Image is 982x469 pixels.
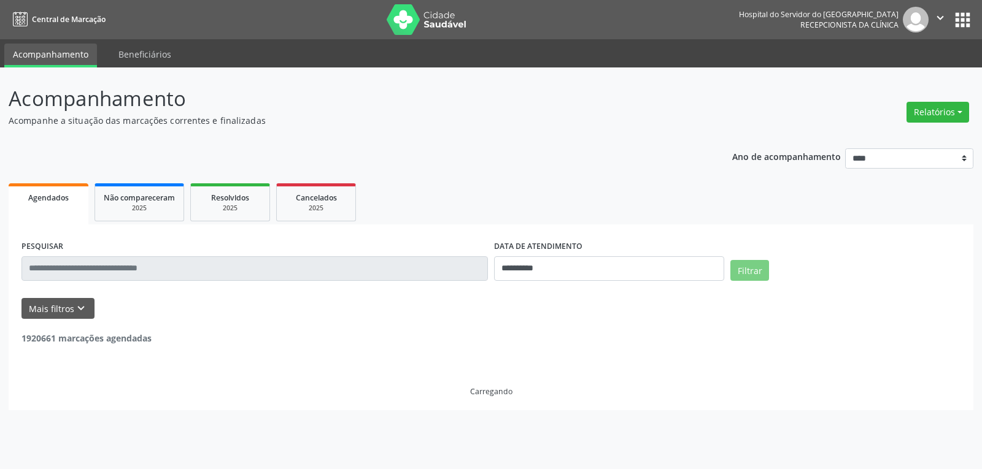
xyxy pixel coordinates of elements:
[285,204,347,213] div: 2025
[730,260,769,281] button: Filtrar
[800,20,899,30] span: Recepcionista da clínica
[110,44,180,65] a: Beneficiários
[952,9,973,31] button: apps
[4,44,97,67] a: Acompanhamento
[74,302,88,315] i: keyboard_arrow_down
[732,148,841,164] p: Ano de acompanhamento
[494,237,582,256] label: DATA DE ATENDIMENTO
[739,9,899,20] div: Hospital do Servidor do [GEOGRAPHIC_DATA]
[907,102,969,123] button: Relatórios
[470,386,512,397] div: Carregando
[32,14,106,25] span: Central de Marcação
[104,204,175,213] div: 2025
[199,204,261,213] div: 2025
[9,83,684,114] p: Acompanhamento
[21,237,63,256] label: PESQUISAR
[21,332,152,344] strong: 1920661 marcações agendadas
[296,193,337,203] span: Cancelados
[934,11,947,25] i: 
[104,193,175,203] span: Não compareceram
[211,193,249,203] span: Resolvidos
[9,114,684,127] p: Acompanhe a situação das marcações correntes e finalizadas
[21,298,95,319] button: Mais filtroskeyboard_arrow_down
[929,7,952,32] button: 
[903,7,929,32] img: img
[28,193,69,203] span: Agendados
[9,9,106,29] a: Central de Marcação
